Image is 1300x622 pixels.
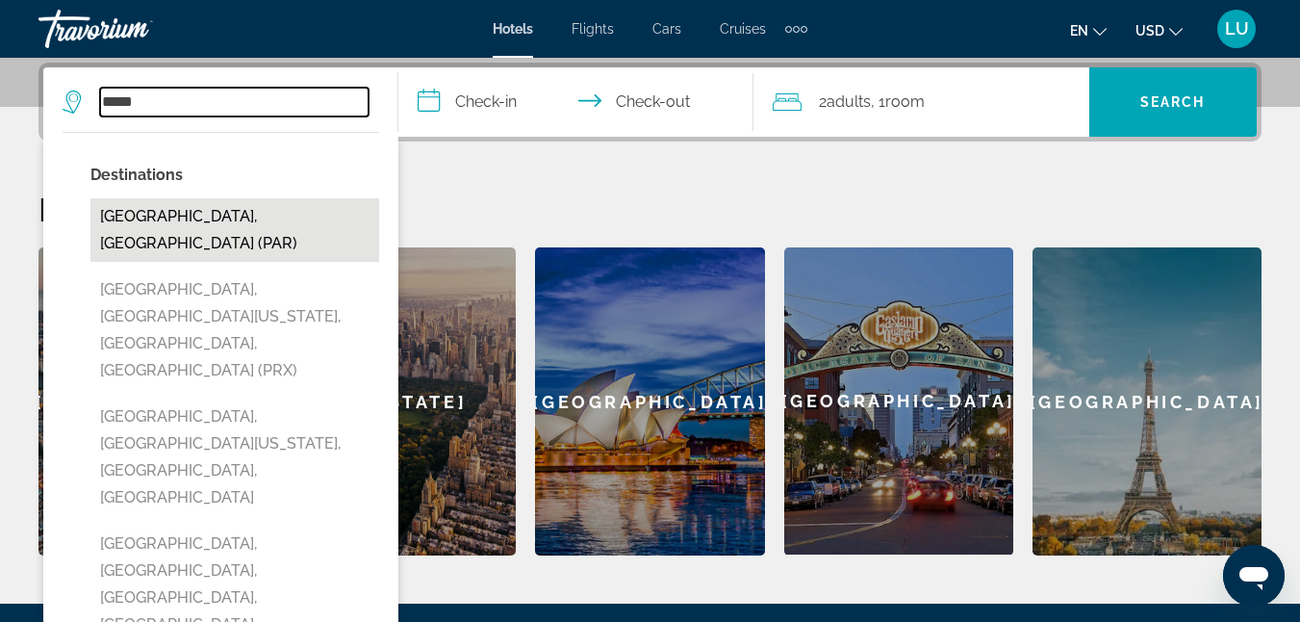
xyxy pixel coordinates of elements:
[871,89,925,116] span: , 1
[1140,94,1206,110] span: Search
[38,4,231,54] a: Travorium
[535,247,764,556] a: [GEOGRAPHIC_DATA]
[885,92,925,111] span: Room
[1225,19,1249,39] span: LU
[43,67,1257,137] div: Search widget
[1032,247,1262,556] a: [GEOGRAPHIC_DATA]
[753,67,1089,137] button: Travelers: 2 adults, 0 children
[1089,67,1257,137] button: Search
[827,92,871,111] span: Adults
[38,247,268,556] a: [GEOGRAPHIC_DATA]
[38,190,1262,228] h2: Featured Destinations
[90,399,379,516] button: [GEOGRAPHIC_DATA], [GEOGRAPHIC_DATA][US_STATE], [GEOGRAPHIC_DATA], [GEOGRAPHIC_DATA]
[572,21,614,37] a: Flights
[1211,9,1262,49] button: User Menu
[493,21,533,37] a: Hotels
[652,21,681,37] a: Cars
[720,21,766,37] a: Cruises
[90,162,379,189] p: Destinations
[1223,545,1285,607] iframe: Button to launch messaging window
[398,67,753,137] button: Check in and out dates
[1070,23,1088,39] span: en
[90,272,379,389] button: [GEOGRAPHIC_DATA], [GEOGRAPHIC_DATA][US_STATE], [GEOGRAPHIC_DATA], [GEOGRAPHIC_DATA] (PRX)
[90,198,379,262] button: [GEOGRAPHIC_DATA], [GEOGRAPHIC_DATA] (PAR)
[785,13,807,44] button: Extra navigation items
[1135,23,1164,39] span: USD
[1135,16,1183,44] button: Change currency
[287,247,516,556] a: [US_STATE]
[784,247,1013,555] div: [GEOGRAPHIC_DATA]
[819,89,871,116] span: 2
[1070,16,1107,44] button: Change language
[784,247,1013,556] a: [GEOGRAPHIC_DATA]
